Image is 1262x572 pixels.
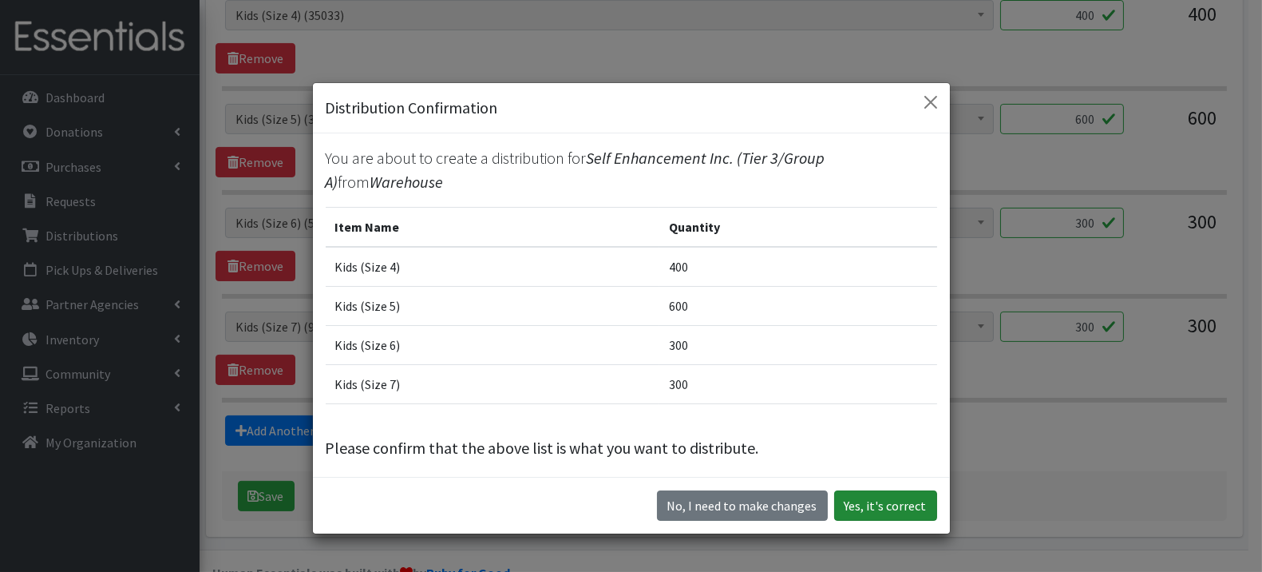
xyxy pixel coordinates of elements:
[326,287,660,326] td: Kids (Size 5)
[659,365,936,404] td: 300
[659,287,936,326] td: 600
[659,247,936,287] td: 400
[326,208,660,248] th: Item Name
[326,436,937,460] p: Please confirm that the above list is what you want to distribute.
[918,89,944,115] button: Close
[834,491,937,521] button: Yes, it's correct
[326,247,660,287] td: Kids (Size 4)
[326,365,660,404] td: Kids (Size 7)
[326,146,937,194] p: You are about to create a distribution for from
[370,172,444,192] span: Warehouse
[326,326,660,365] td: Kids (Size 6)
[657,491,828,521] button: No I need to make changes
[659,208,936,248] th: Quantity
[659,326,936,365] td: 300
[326,96,498,120] h5: Distribution Confirmation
